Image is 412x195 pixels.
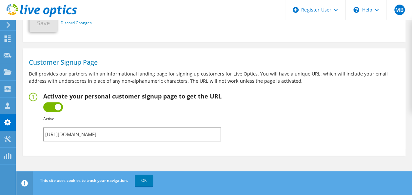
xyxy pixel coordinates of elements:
a: Discard Changes [61,19,92,27]
button: Save [29,14,57,32]
p: Dell provides our partners with an informational landing page for signing up customers for Live O... [29,70,400,85]
span: This site uses cookies to track your navigation. [40,178,128,183]
h2: Activate your personal customer signup page to get the URL [43,93,222,100]
a: OK [135,175,153,186]
h1: Customer Signup Page [29,59,396,66]
b: Active [43,116,54,121]
svg: \n [353,7,359,13]
span: MB [394,5,405,15]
